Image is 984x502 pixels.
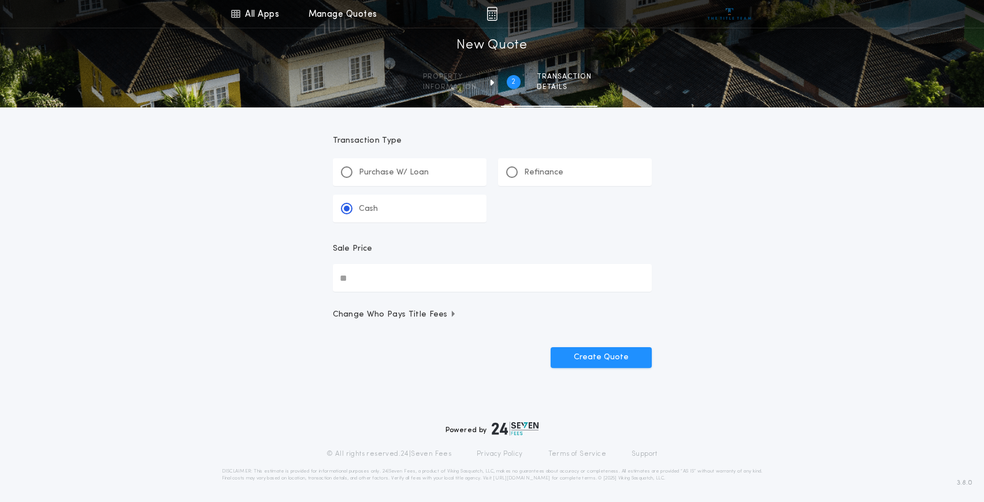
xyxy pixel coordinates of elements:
span: information [423,83,477,92]
p: Cash [359,203,378,215]
img: img [487,7,497,21]
a: Privacy Policy [477,449,523,459]
a: Support [632,449,658,459]
p: Sale Price [333,243,373,255]
img: logo [492,422,539,436]
span: Transaction [537,72,592,81]
button: Create Quote [551,347,652,368]
a: [URL][DOMAIN_NAME] [493,476,550,481]
p: Transaction Type [333,135,652,147]
span: 3.8.0 [957,478,972,488]
img: vs-icon [708,8,751,20]
div: Powered by [445,422,539,436]
h2: 2 [511,77,515,87]
button: Change Who Pays Title Fees [333,309,652,321]
p: Purchase W/ Loan [359,167,429,179]
h1: New Quote [456,36,527,55]
a: Terms of Service [548,449,606,459]
p: Refinance [524,167,563,179]
span: details [537,83,592,92]
span: Change Who Pays Title Fees [333,309,457,321]
p: © All rights reserved. 24|Seven Fees [326,449,451,459]
p: DISCLAIMER: This estimate is provided for informational purposes only. 24|Seven Fees, a product o... [222,468,763,482]
input: Sale Price [333,264,652,292]
span: Property [423,72,477,81]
